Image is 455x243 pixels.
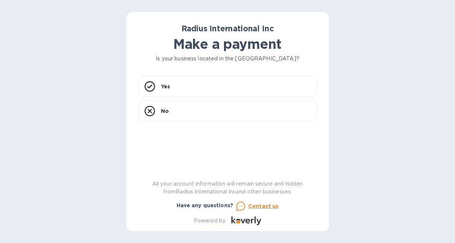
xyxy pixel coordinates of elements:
[138,55,317,63] p: Is your business located in the [GEOGRAPHIC_DATA]?
[248,203,279,209] u: Contact us
[194,217,225,225] p: Powered by
[181,24,274,33] b: Radius International Inc
[138,180,317,196] p: All your account information will remain secure and hidden from Radius International Inc and othe...
[161,83,170,90] p: Yes
[161,107,169,115] p: No
[138,36,317,52] h1: Make a payment
[177,202,234,208] b: Have any questions?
